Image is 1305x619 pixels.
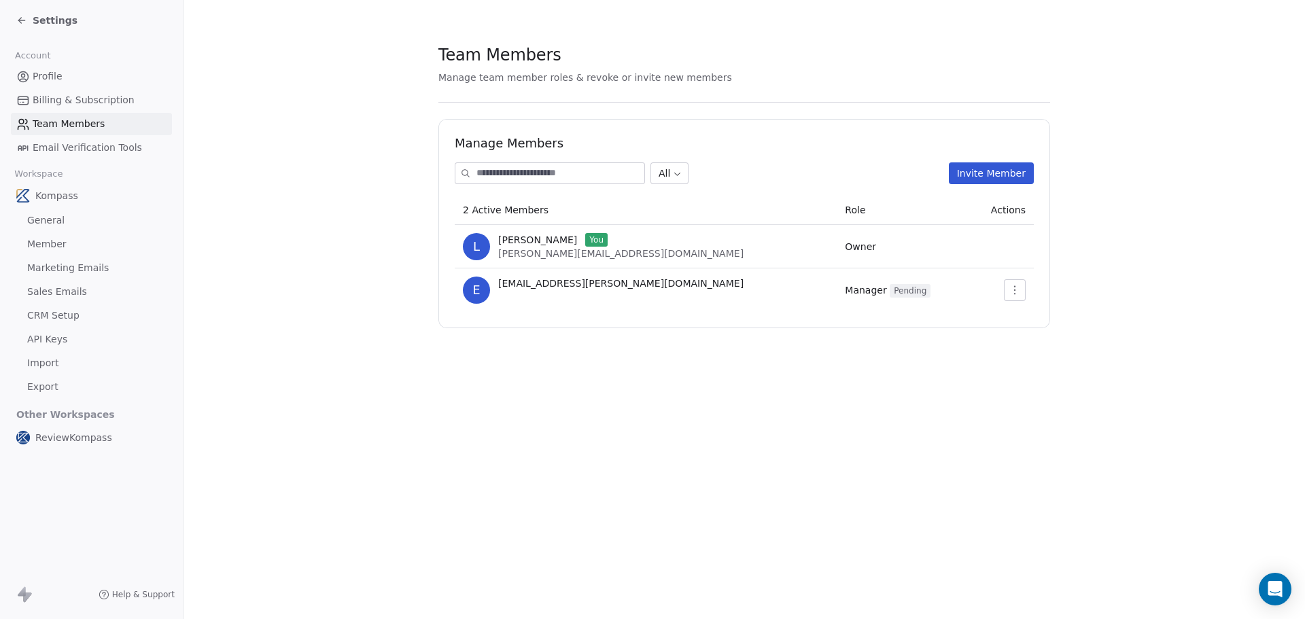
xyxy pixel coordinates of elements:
[11,304,172,327] a: CRM Setup
[455,135,1034,152] h1: Manage Members
[27,356,58,370] span: Import
[11,257,172,279] a: Marketing Emails
[35,189,78,202] span: Kompass
[11,281,172,303] a: Sales Emails
[11,209,172,232] a: General
[845,205,865,215] span: Role
[35,35,150,46] div: Domain: [DOMAIN_NAME]
[11,404,120,425] span: Other Workspaces
[498,248,744,259] span: [PERSON_NAME][EMAIL_ADDRESS][DOMAIN_NAME]
[585,233,608,247] span: You
[33,14,77,27] span: Settings
[35,431,112,444] span: ReviewKompass
[845,241,876,252] span: Owner
[27,237,67,251] span: Member
[150,80,229,89] div: Keywords by Traffic
[11,113,172,135] a: Team Members
[11,233,172,255] a: Member
[498,233,577,247] span: [PERSON_NAME]
[11,65,172,88] a: Profile
[27,285,87,299] span: Sales Emails
[949,162,1034,184] button: Invite Member
[37,79,48,90] img: tab_domain_overview_orange.svg
[463,205,549,215] span: 2 Active Members
[33,141,142,155] span: Email Verification Tools
[845,285,930,296] span: Manager
[438,72,732,83] span: Manage team member roles & revoke or invite new members
[99,589,175,600] a: Help & Support
[112,589,175,600] span: Help & Support
[27,308,80,323] span: CRM Setup
[22,22,33,33] img: logo_orange.svg
[135,79,146,90] img: tab_keywords_by_traffic_grey.svg
[16,431,30,444] img: Kompass%20Solutions_Icon%20Circle_Blue.png
[27,261,109,275] span: Marketing Emails
[27,213,65,228] span: General
[52,80,122,89] div: Domain Overview
[11,137,172,159] a: Email Verification Tools
[33,93,135,107] span: Billing & Subscription
[27,332,67,347] span: API Keys
[33,117,105,131] span: Team Members
[890,284,930,298] span: Pending
[498,277,744,290] span: [EMAIL_ADDRESS][PERSON_NAME][DOMAIN_NAME]
[11,376,172,398] a: Export
[463,233,490,260] span: L
[991,205,1026,215] span: Actions
[33,69,63,84] span: Profile
[9,46,56,66] span: Account
[11,89,172,111] a: Billing & Subscription
[11,352,172,374] a: Import
[1259,573,1291,605] div: Open Intercom Messenger
[38,22,67,33] div: v 4.0.25
[22,35,33,46] img: website_grey.svg
[9,164,69,184] span: Workspace
[463,277,490,304] span: e
[27,380,58,394] span: Export
[16,14,77,27] a: Settings
[16,189,30,202] img: Kompass%20Solutions_Icon.png
[11,328,172,351] a: API Keys
[438,45,561,65] span: Team Members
